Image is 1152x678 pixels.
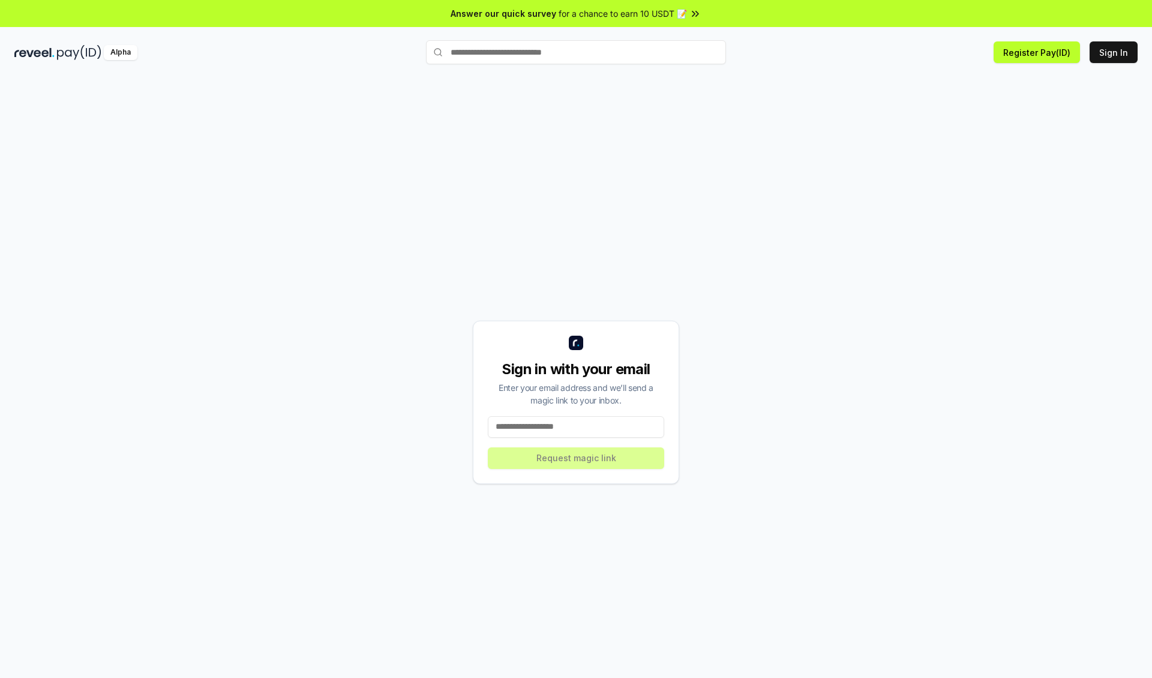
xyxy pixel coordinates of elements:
div: Alpha [104,45,137,60]
div: Enter your email address and we’ll send a magic link to your inbox. [488,381,664,407]
span: for a chance to earn 10 USDT 📝 [559,7,687,20]
img: pay_id [57,45,101,60]
img: logo_small [569,336,583,350]
div: Sign in with your email [488,360,664,379]
button: Register Pay(ID) [994,41,1080,63]
img: reveel_dark [14,45,55,60]
button: Sign In [1090,41,1138,63]
span: Answer our quick survey [451,7,556,20]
